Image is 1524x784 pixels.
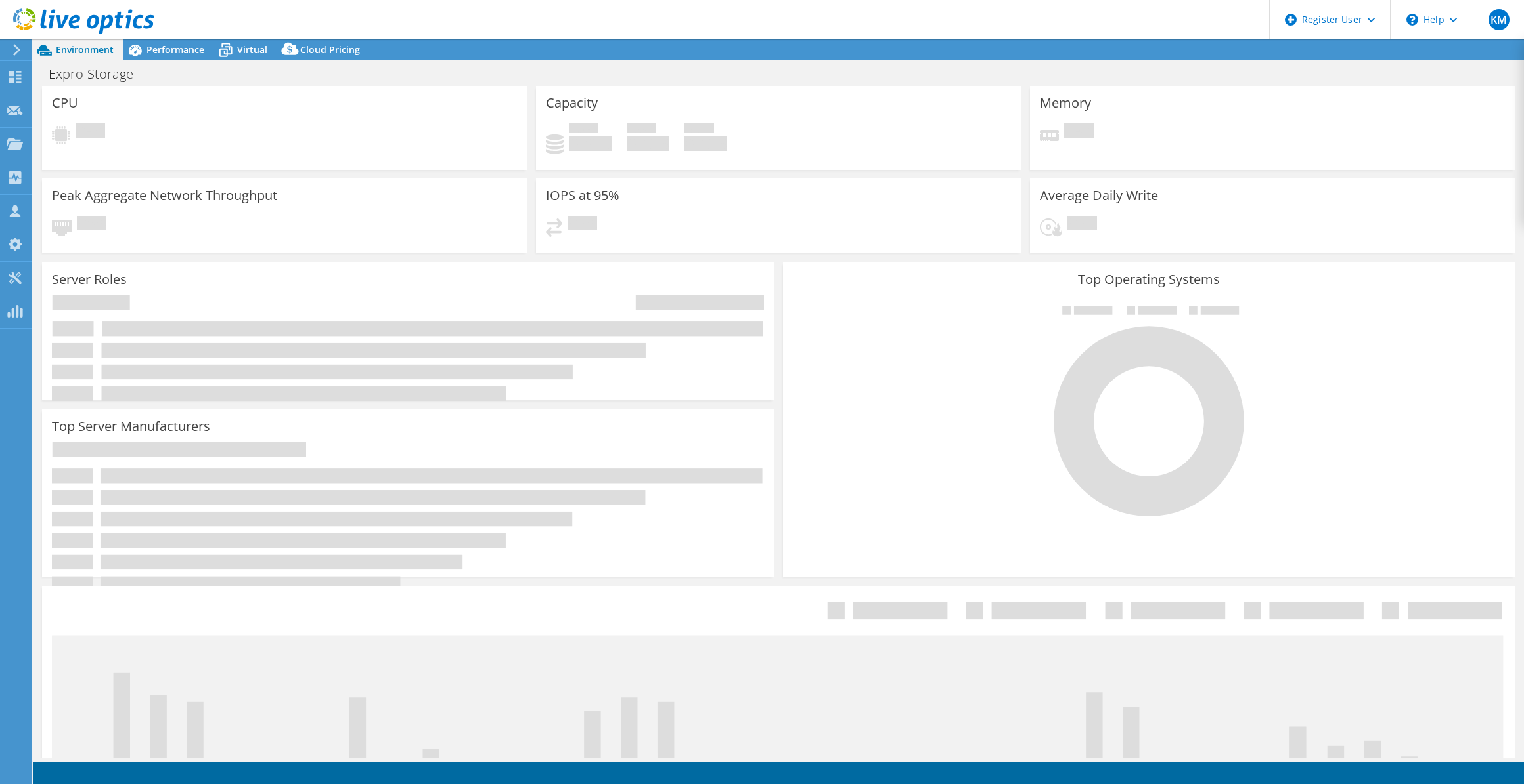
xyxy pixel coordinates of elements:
h3: Top Server Manufacturers [52,419,210,434]
span: Total [684,123,714,136]
h3: Top Operating Systems [793,272,1505,287]
h4: 0 GiB [569,136,612,151]
h3: Capacity [546,96,598,110]
h4: 0 GiB [627,136,669,151]
span: KM [1489,9,1510,30]
span: Environment [56,43,114,56]
span: Performance [146,43,204,56]
span: Pending [568,216,597,234]
h3: Memory [1040,96,1091,110]
span: Virtual [237,43,267,56]
span: Cloud Pricing [300,43,360,56]
h4: 0 GiB [684,136,727,151]
span: Free [627,123,656,136]
h3: Average Daily Write [1040,188,1158,203]
h3: CPU [52,96,78,110]
span: Used [569,123,598,136]
svg: \n [1406,14,1418,26]
h3: Peak Aggregate Network Throughput [52,188,277,203]
h3: IOPS at 95% [546,188,619,203]
h3: Server Roles [52,272,127,287]
span: Pending [1067,216,1097,234]
span: Pending [77,216,106,234]
span: Pending [1064,123,1094,141]
h1: Expro-Storage [43,67,154,81]
span: Pending [76,123,105,141]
